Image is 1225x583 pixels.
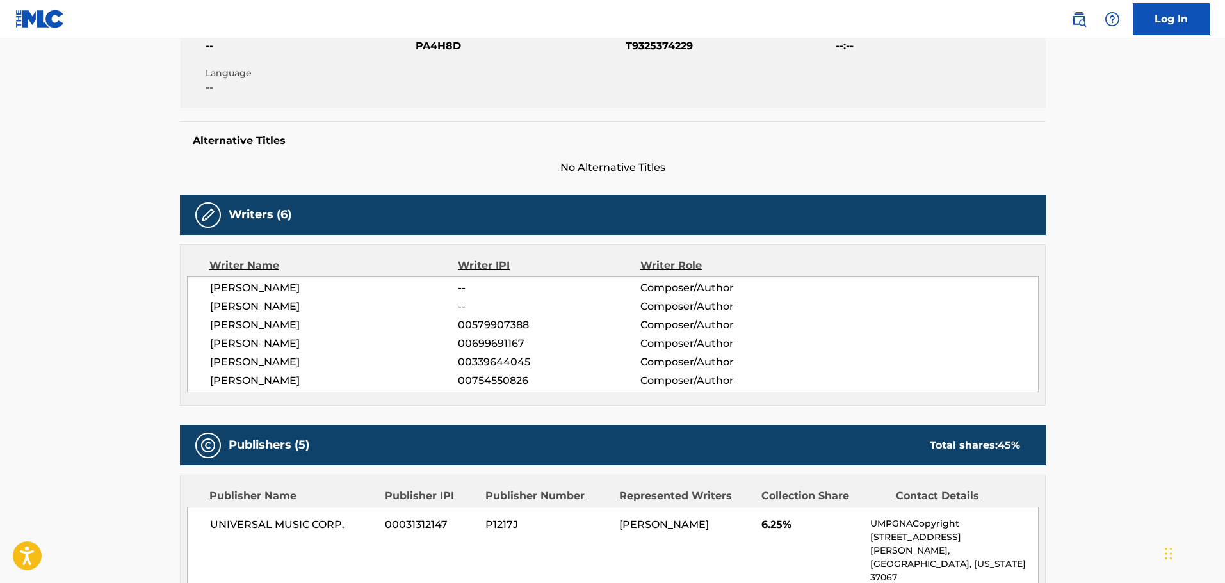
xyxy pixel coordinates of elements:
[200,438,216,453] img: Publishers
[761,517,861,532] span: 6.25%
[836,38,1042,54] span: --:--
[210,517,376,532] span: UNIVERSAL MUSIC CORP.
[485,517,610,532] span: P1217J
[193,134,1033,147] h5: Alternative Titles
[870,531,1037,557] p: [STREET_ADDRESS][PERSON_NAME],
[180,160,1046,175] span: No Alternative Titles
[416,38,622,54] span: PA4H8D
[1105,12,1120,27] img: help
[485,488,610,504] div: Publisher Number
[458,355,640,370] span: 00339644045
[640,336,806,351] span: Composer/Author
[15,10,65,28] img: MLC Logo
[210,317,458,333] span: [PERSON_NAME]
[640,355,806,370] span: Composer/Author
[1161,522,1225,583] iframe: Chat Widget
[1071,12,1087,27] img: search
[640,258,806,273] div: Writer Role
[640,317,806,333] span: Composer/Author
[640,280,806,296] span: Composer/Author
[209,488,375,504] div: Publisher Name
[870,517,1037,531] p: UMPGNACopyright
[998,439,1020,451] span: 45 %
[206,80,412,95] span: --
[1066,6,1092,32] a: Public Search
[458,280,640,296] span: --
[761,488,886,504] div: Collection Share
[210,373,458,388] span: [PERSON_NAME]
[458,336,640,351] span: 00699691167
[229,438,309,452] h5: Publishers (5)
[1165,534,1172,573] div: Drag
[210,336,458,351] span: [PERSON_NAME]
[619,488,752,504] div: Represented Writers
[210,299,458,314] span: [PERSON_NAME]
[930,438,1020,453] div: Total shares:
[206,67,412,80] span: Language
[229,207,291,222] h5: Writers (6)
[210,355,458,370] span: [PERSON_NAME]
[458,299,640,314] span: --
[1099,6,1125,32] div: Help
[458,373,640,388] span: 00754550826
[200,207,216,223] img: Writers
[896,488,1020,504] div: Contact Details
[385,488,476,504] div: Publisher IPI
[640,299,806,314] span: Composer/Author
[210,280,458,296] span: [PERSON_NAME]
[458,317,640,333] span: 00579907388
[209,258,458,273] div: Writer Name
[385,517,476,532] span: 00031312147
[458,258,640,273] div: Writer IPI
[206,38,412,54] span: --
[619,518,709,531] span: [PERSON_NAME]
[640,373,806,388] span: Composer/Author
[626,38,832,54] span: T9325374229
[1133,3,1210,35] a: Log In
